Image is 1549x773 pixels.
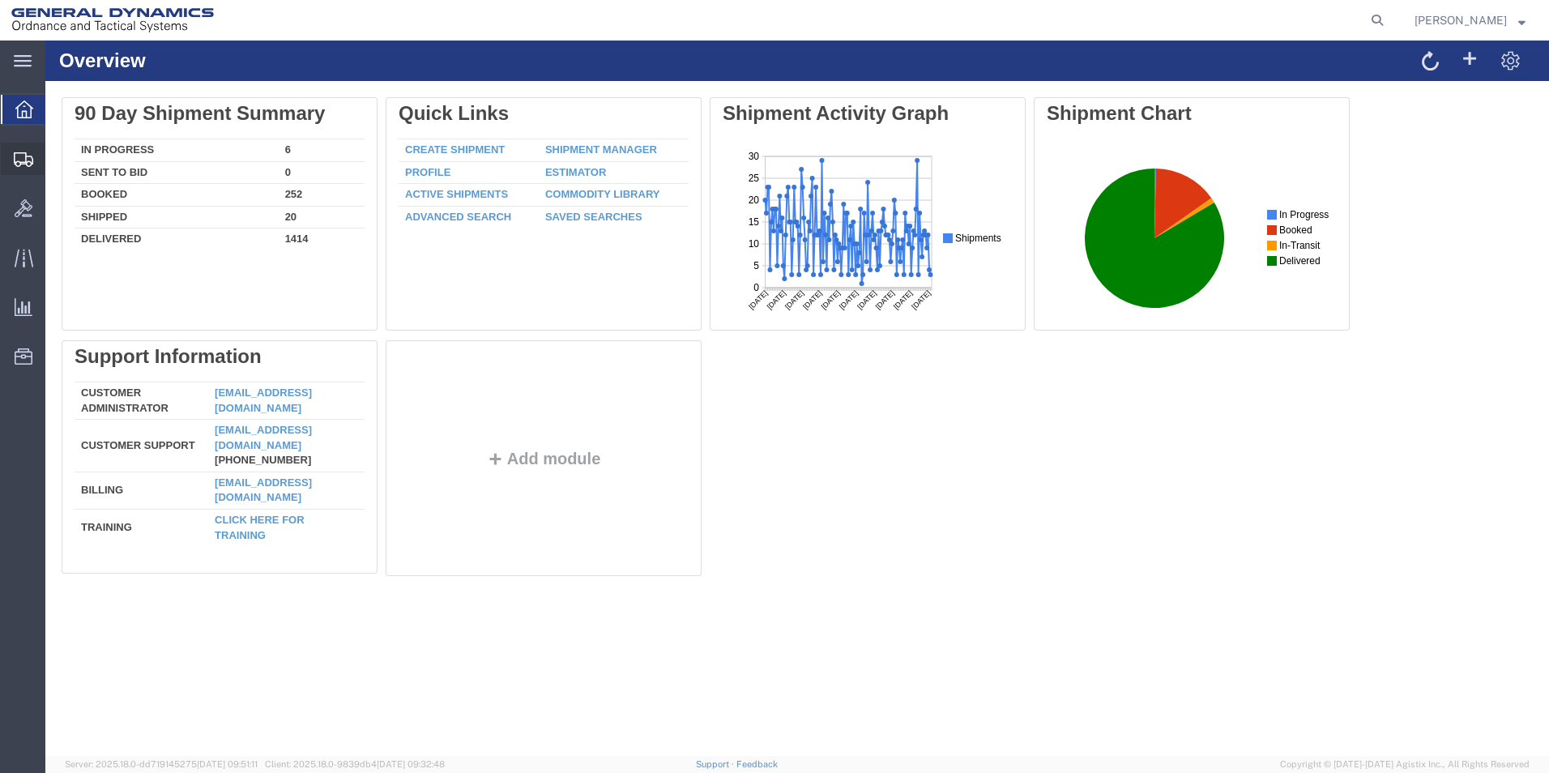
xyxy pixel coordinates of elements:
a: Feedback [736,759,778,769]
a: Profile [360,126,405,138]
text: [DATE] [187,143,209,164]
a: Support [696,759,736,769]
a: Estimator [500,126,561,138]
span: Server: 2025.18.0-dd719145275 [65,759,258,769]
td: 0 [233,121,319,143]
button: [PERSON_NAME] [1414,11,1526,30]
span: [DATE] 09:51:11 [197,759,258,769]
span: [DATE] 09:32:48 [377,759,445,769]
a: Saved Searches [500,170,597,182]
a: Shipment Manager [500,103,612,115]
text: Booked [233,79,266,90]
text: [DATE] [61,143,83,164]
td: Billing [29,431,163,468]
text: [DATE] [169,143,191,164]
a: [EMAIL_ADDRESS][DOMAIN_NAME] [169,436,267,463]
a: [EMAIL_ADDRESS][DOMAIN_NAME] [169,383,267,411]
td: Training [29,468,163,502]
text: [DATE] [79,143,100,164]
td: Shipped [29,165,233,188]
text: In Progress [233,63,282,75]
text: [DATE] [97,143,119,164]
iframe: FS Legacy Container [45,41,1549,756]
div: Support Information [29,305,319,327]
a: [EMAIL_ADDRESS][DOMAIN_NAME] [169,346,267,374]
button: Add module [437,409,561,427]
span: Mark Bradley [1415,11,1507,29]
text: [DATE] [43,143,65,164]
text: [DATE] [115,143,137,164]
td: Booked [29,143,233,166]
span: Copyright © [DATE]-[DATE] Agistix Inc., All Rights Reserved [1280,758,1530,771]
a: Create Shipment [360,103,459,115]
a: Commodity Library [500,147,615,160]
text: Shipments [233,87,279,98]
text: In-Transit [233,94,274,105]
td: Sent To Bid [29,121,233,143]
img: logo [11,8,214,32]
td: 20 [233,165,319,188]
text: [DATE] [24,143,46,164]
text: 10 [26,92,37,104]
a: Click here for training [169,473,259,501]
text: 25 [26,27,37,38]
a: Advanced Search [360,170,466,182]
text: [DATE] [133,143,155,164]
text: 30 [26,5,37,16]
text: 5 [31,114,36,126]
div: Shipment Chart [1001,62,1291,84]
td: Delivered [29,188,233,207]
a: Active Shipments [360,147,463,160]
td: 6 [233,99,319,122]
td: 1414 [233,188,319,207]
div: Quick Links [353,62,643,84]
td: [PHONE_NUMBER] [163,379,319,432]
td: Customer Support [29,379,163,432]
text: [DATE] [151,143,173,164]
text: 0 [31,136,36,147]
text: Delivered [233,109,274,121]
td: 252 [233,143,319,166]
text: 15 [26,70,37,82]
td: Customer Administrator [29,342,163,379]
text: 20 [26,49,37,60]
span: Client: 2025.18.0-9839db4 [265,759,445,769]
div: Shipment Activity Graph [677,62,967,84]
